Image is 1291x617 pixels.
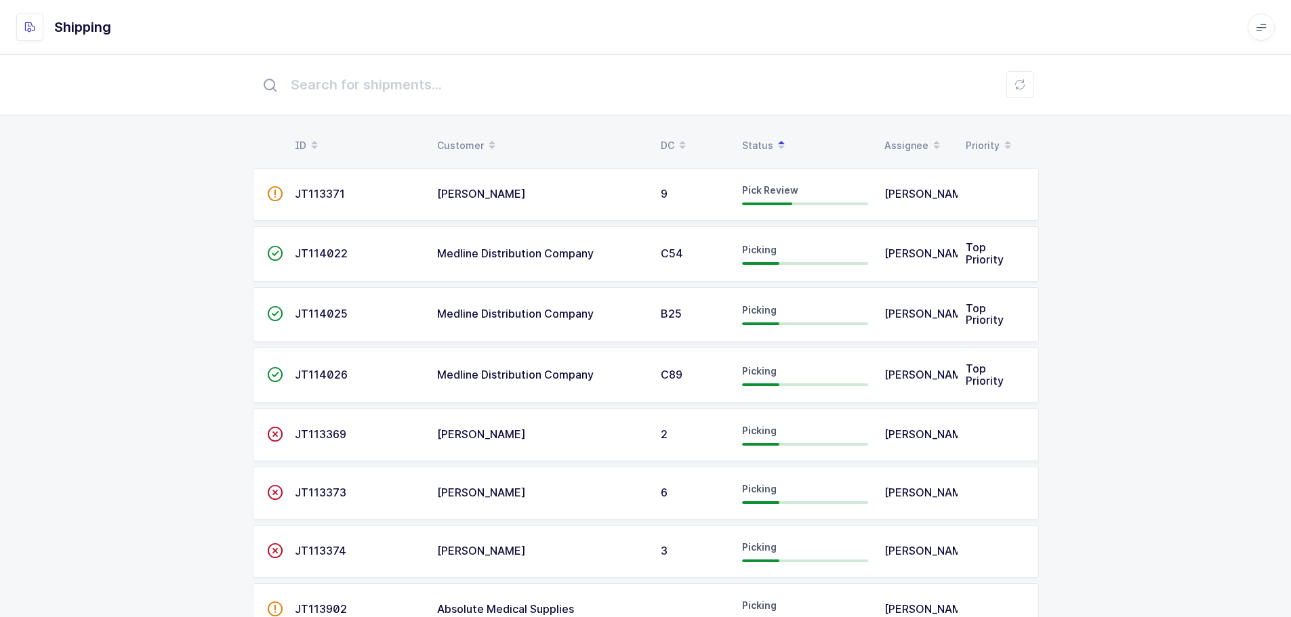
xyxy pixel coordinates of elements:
[661,247,683,260] span: C54
[267,187,283,200] span: 
[661,187,668,200] span: 9
[295,134,421,157] div: ID
[884,368,973,381] span: [PERSON_NAME]
[267,247,283,260] span: 
[742,599,777,611] span: Picking
[437,602,574,616] span: Absolute Medical Supplies
[437,368,594,381] span: Medline Distribution Company
[884,486,973,499] span: [PERSON_NAME]
[742,244,777,255] span: Picking
[295,368,348,381] span: JT114026
[267,486,283,499] span: 
[54,16,111,38] h1: Shipping
[884,544,973,557] span: [PERSON_NAME]
[437,427,526,441] span: [PERSON_NAME]
[966,362,1004,387] span: Top Priority
[661,427,668,441] span: 2
[437,187,526,200] span: [PERSON_NAME]
[966,301,1004,327] span: Top Priority
[295,544,346,557] span: JT113374
[437,134,644,157] div: Customer
[661,307,682,320] span: B25
[884,602,973,616] span: [PERSON_NAME]
[295,486,346,499] span: JT113373
[884,427,973,441] span: [PERSON_NAME]
[742,425,777,436] span: Picking
[267,602,283,616] span: 
[742,483,777,494] span: Picking
[742,304,777,316] span: Picking
[295,427,346,441] span: JT113369
[742,184,798,196] span: Pick Review
[742,541,777,553] span: Picking
[437,544,526,557] span: [PERSON_NAME]
[884,187,973,200] span: [PERSON_NAME]
[267,427,283,441] span: 
[661,544,668,557] span: 3
[253,63,1039,106] input: Search for shipments...
[267,544,283,557] span: 
[966,240,1004,266] span: Top Priority
[884,134,949,157] div: Assignee
[267,307,283,320] span: 
[884,307,973,320] span: [PERSON_NAME]
[742,365,777,377] span: Picking
[966,134,1031,157] div: Priority
[661,486,668,499] span: 6
[437,486,526,499] span: [PERSON_NAME]
[884,247,973,260] span: [PERSON_NAME]
[742,134,868,157] div: Status
[661,368,682,381] span: C89
[295,307,348,320] span: JT114025
[295,602,347,616] span: JT113902
[267,368,283,381] span: 
[661,134,726,157] div: DC
[295,247,348,260] span: JT114022
[295,187,345,200] span: JT113371
[437,247,594,260] span: Medline Distribution Company
[437,307,594,320] span: Medline Distribution Company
